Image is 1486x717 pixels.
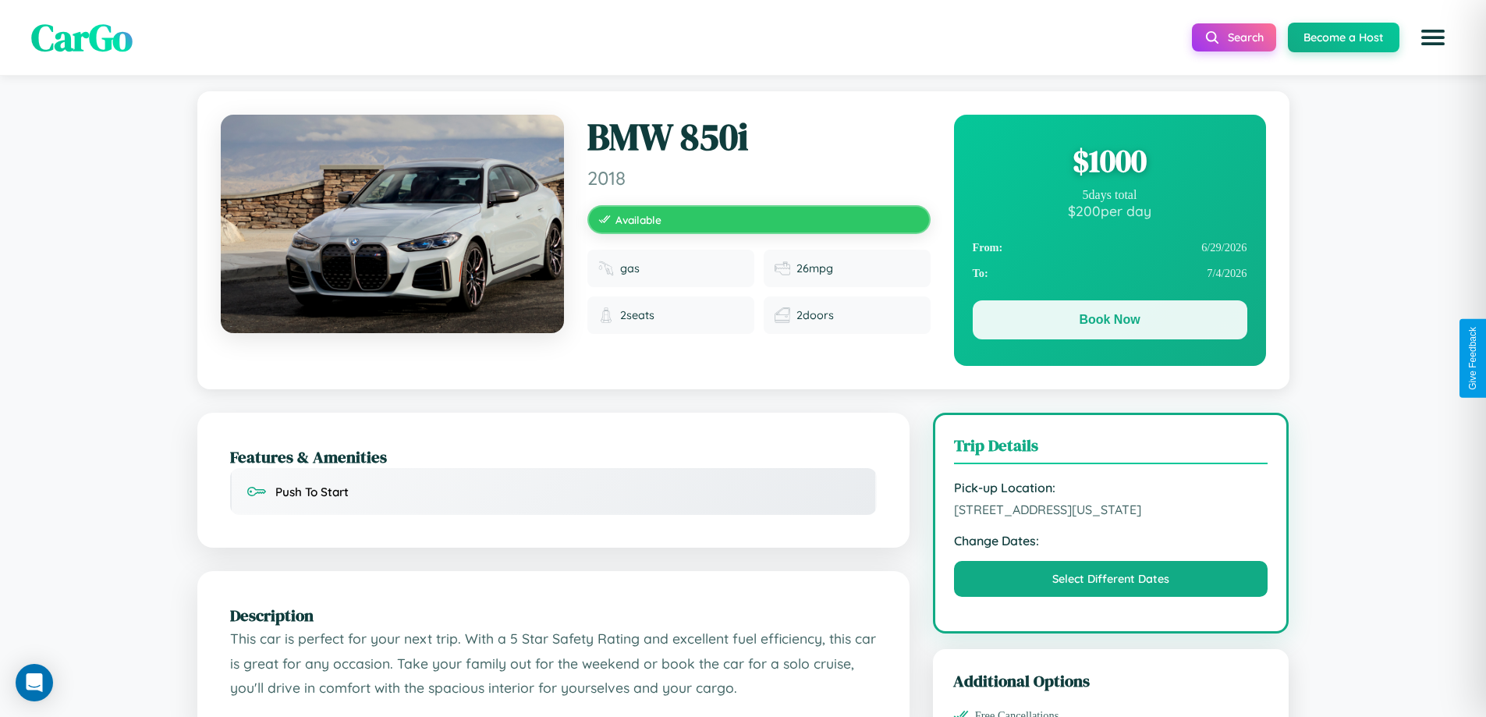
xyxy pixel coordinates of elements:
[587,166,931,190] span: 2018
[598,307,614,323] img: Seats
[973,188,1247,202] div: 5 days total
[973,140,1247,182] div: $ 1000
[954,533,1268,548] strong: Change Dates:
[973,202,1247,219] div: $ 200 per day
[973,300,1247,339] button: Book Now
[230,626,877,701] p: This car is perfect for your next trip. With a 5 Star Safety Rating and excellent fuel efficiency...
[221,115,564,333] img: BMW 850i 2018
[615,213,661,226] span: Available
[598,261,614,276] img: Fuel type
[230,604,877,626] h2: Description
[275,485,349,499] span: Push To Start
[775,261,790,276] img: Fuel efficiency
[230,445,877,468] h2: Features & Amenities
[973,267,988,280] strong: To:
[973,235,1247,261] div: 6 / 29 / 2026
[31,12,133,63] span: CarGo
[16,664,53,701] div: Open Intercom Messenger
[1411,16,1455,59] button: Open menu
[954,502,1268,517] span: [STREET_ADDRESS][US_STATE]
[620,308,654,322] span: 2 seats
[954,480,1268,495] strong: Pick-up Location:
[796,308,834,322] span: 2 doors
[1288,23,1399,52] button: Become a Host
[775,307,790,323] img: Doors
[1228,30,1264,44] span: Search
[796,261,833,275] span: 26 mpg
[620,261,640,275] span: gas
[1192,23,1276,51] button: Search
[954,434,1268,464] h3: Trip Details
[953,669,1269,692] h3: Additional Options
[973,261,1247,286] div: 7 / 4 / 2026
[587,115,931,160] h1: BMW 850i
[1467,327,1478,390] div: Give Feedback
[973,241,1003,254] strong: From:
[954,561,1268,597] button: Select Different Dates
